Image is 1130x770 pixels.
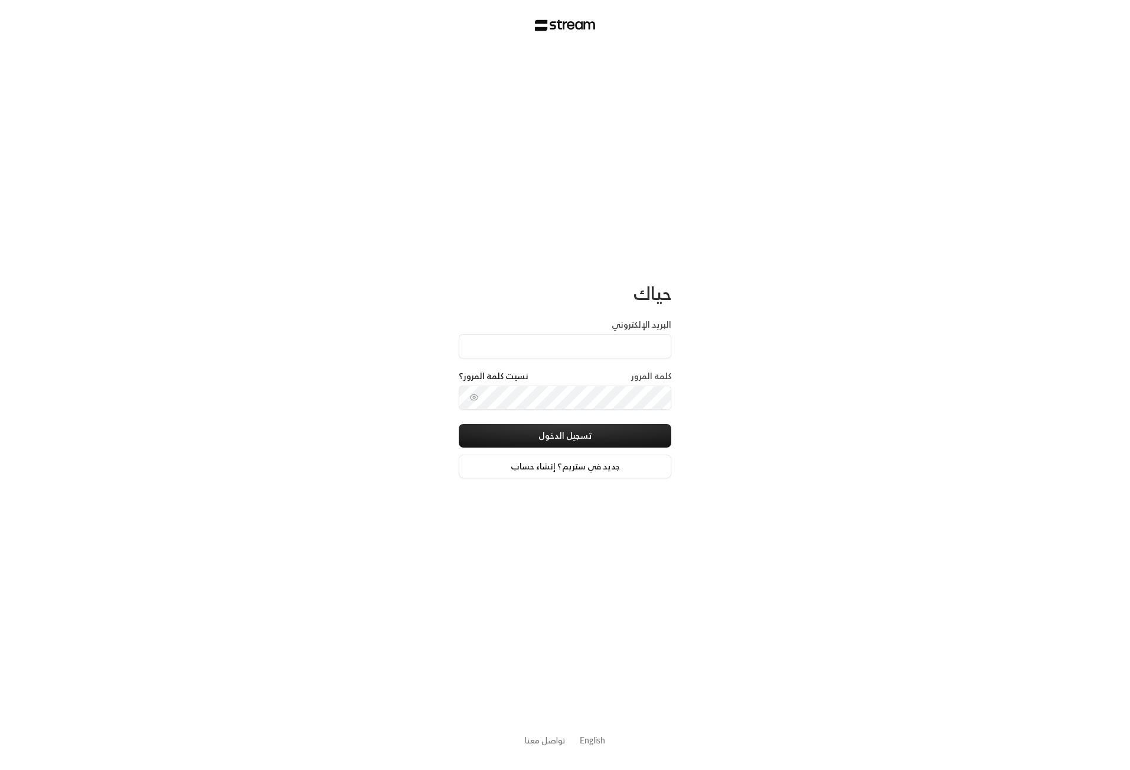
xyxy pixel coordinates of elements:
label: البريد الإلكتروني [612,319,671,331]
button: toggle password visibility [465,388,484,407]
span: حياك [633,278,671,309]
a: جديد في ستريم؟ إنشاء حساب [459,455,671,478]
a: English [580,729,605,751]
label: كلمة المرور [631,370,671,382]
button: تسجيل الدخول [459,424,671,448]
a: نسيت كلمة المرور؟ [459,370,528,382]
button: تواصل معنا [525,734,566,746]
img: Stream Logo [535,19,596,31]
a: تواصل معنا [525,733,566,748]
